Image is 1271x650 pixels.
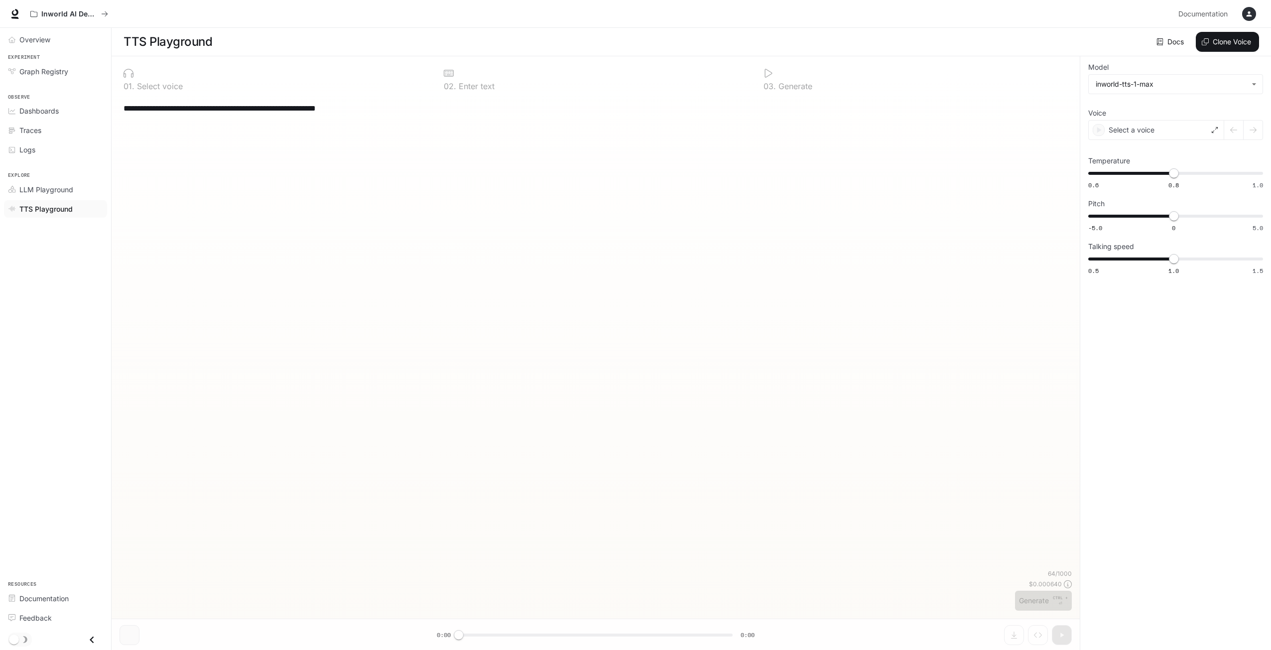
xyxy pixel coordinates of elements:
[124,32,212,52] h1: TTS Playground
[1088,157,1130,164] p: Temperature
[1253,266,1263,275] span: 1.5
[19,613,52,623] span: Feedback
[19,125,41,135] span: Traces
[19,204,73,214] span: TTS Playground
[1168,266,1179,275] span: 1.0
[456,82,495,90] p: Enter text
[4,122,107,139] a: Traces
[81,630,103,650] button: Close drawer
[1253,224,1263,232] span: 5.0
[19,66,68,77] span: Graph Registry
[41,10,97,18] p: Inworld AI Demos
[4,181,107,198] a: LLM Playground
[4,102,107,120] a: Dashboards
[1088,266,1099,275] span: 0.5
[1088,181,1099,189] span: 0.6
[1088,200,1105,207] p: Pitch
[19,34,50,45] span: Overview
[4,63,107,80] a: Graph Registry
[9,634,19,645] span: Dark mode toggle
[4,31,107,48] a: Overview
[1088,224,1102,232] span: -5.0
[1029,580,1062,588] p: $ 0.000640
[19,184,73,195] span: LLM Playground
[776,82,812,90] p: Generate
[19,144,35,155] span: Logs
[4,590,107,607] a: Documentation
[1174,4,1235,24] a: Documentation
[1168,181,1179,189] span: 0.8
[1088,64,1109,71] p: Model
[4,200,107,218] a: TTS Playground
[1048,569,1072,578] p: 64 / 1000
[1088,243,1134,250] p: Talking speed
[1109,125,1154,135] p: Select a voice
[1089,75,1263,94] div: inworld-tts-1-max
[763,82,776,90] p: 0 3 .
[134,82,183,90] p: Select voice
[1178,8,1228,20] span: Documentation
[444,82,456,90] p: 0 2 .
[1088,110,1106,117] p: Voice
[4,141,107,158] a: Logs
[1154,32,1188,52] a: Docs
[124,82,134,90] p: 0 1 .
[1096,79,1247,89] div: inworld-tts-1-max
[1172,224,1175,232] span: 0
[19,593,69,604] span: Documentation
[26,4,113,24] button: All workspaces
[1196,32,1259,52] button: Clone Voice
[1253,181,1263,189] span: 1.0
[4,609,107,627] a: Feedback
[19,106,59,116] span: Dashboards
